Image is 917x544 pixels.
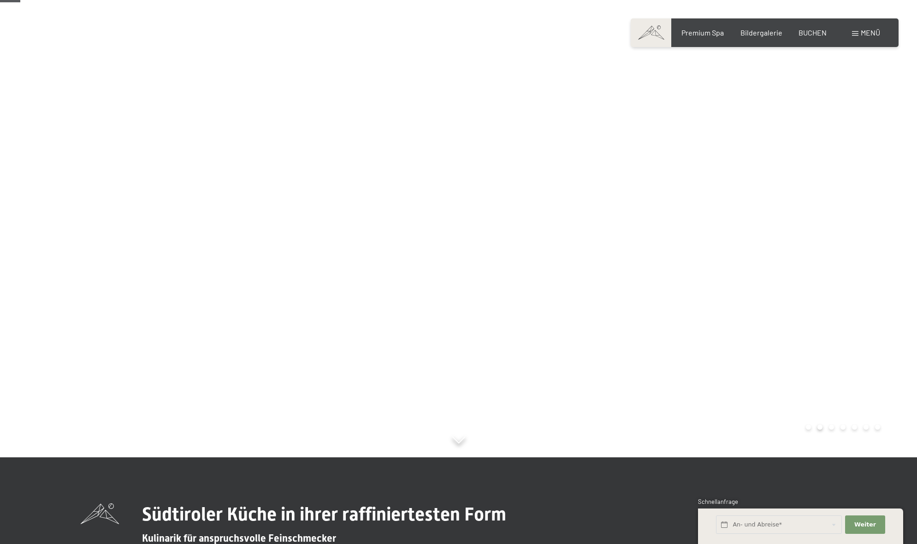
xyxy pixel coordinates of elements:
[875,425,880,430] div: Carousel Page 7
[142,503,506,525] span: Südtiroler Küche in ihrer raffiniertesten Form
[829,425,834,430] div: Carousel Page 3
[817,425,822,430] div: Carousel Page 2 (Current Slide)
[864,425,869,430] div: Carousel Page 6
[799,28,827,37] a: BUCHEN
[803,425,880,430] div: Carousel Pagination
[806,425,811,430] div: Carousel Page 1
[681,28,724,37] a: Premium Spa
[698,498,738,505] span: Schnellanfrage
[142,532,336,544] span: Kulinarik für anspruchsvolle Feinschmecker
[845,515,885,534] button: Weiter
[740,28,782,37] a: Bildergalerie
[854,520,876,529] span: Weiter
[852,425,857,430] div: Carousel Page 5
[861,28,880,37] span: Menü
[840,425,846,430] div: Carousel Page 4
